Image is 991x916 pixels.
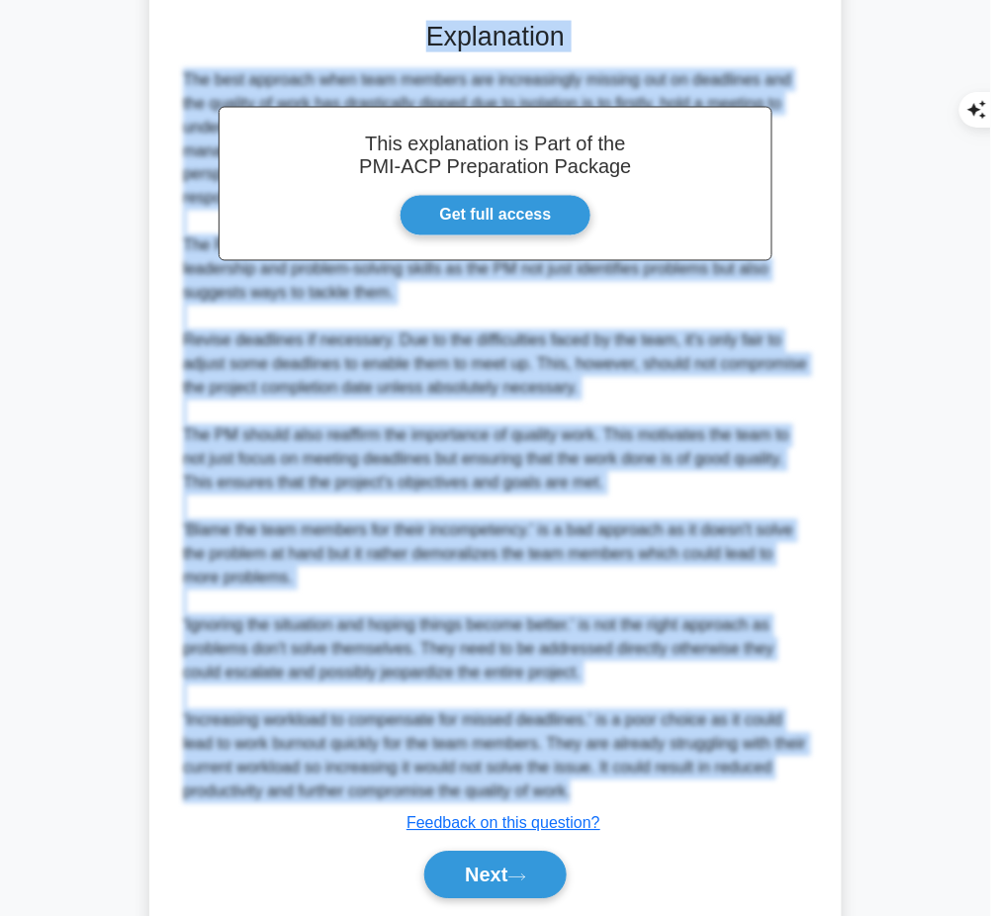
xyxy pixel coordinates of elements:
a: Get full access [400,195,592,236]
div: The best approach when team members are increasingly missing out on deadlines and the quality of ... [183,68,808,804]
h3: Explanation [187,21,804,52]
a: Feedback on this question? [406,815,600,832]
button: Next [424,852,566,899]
